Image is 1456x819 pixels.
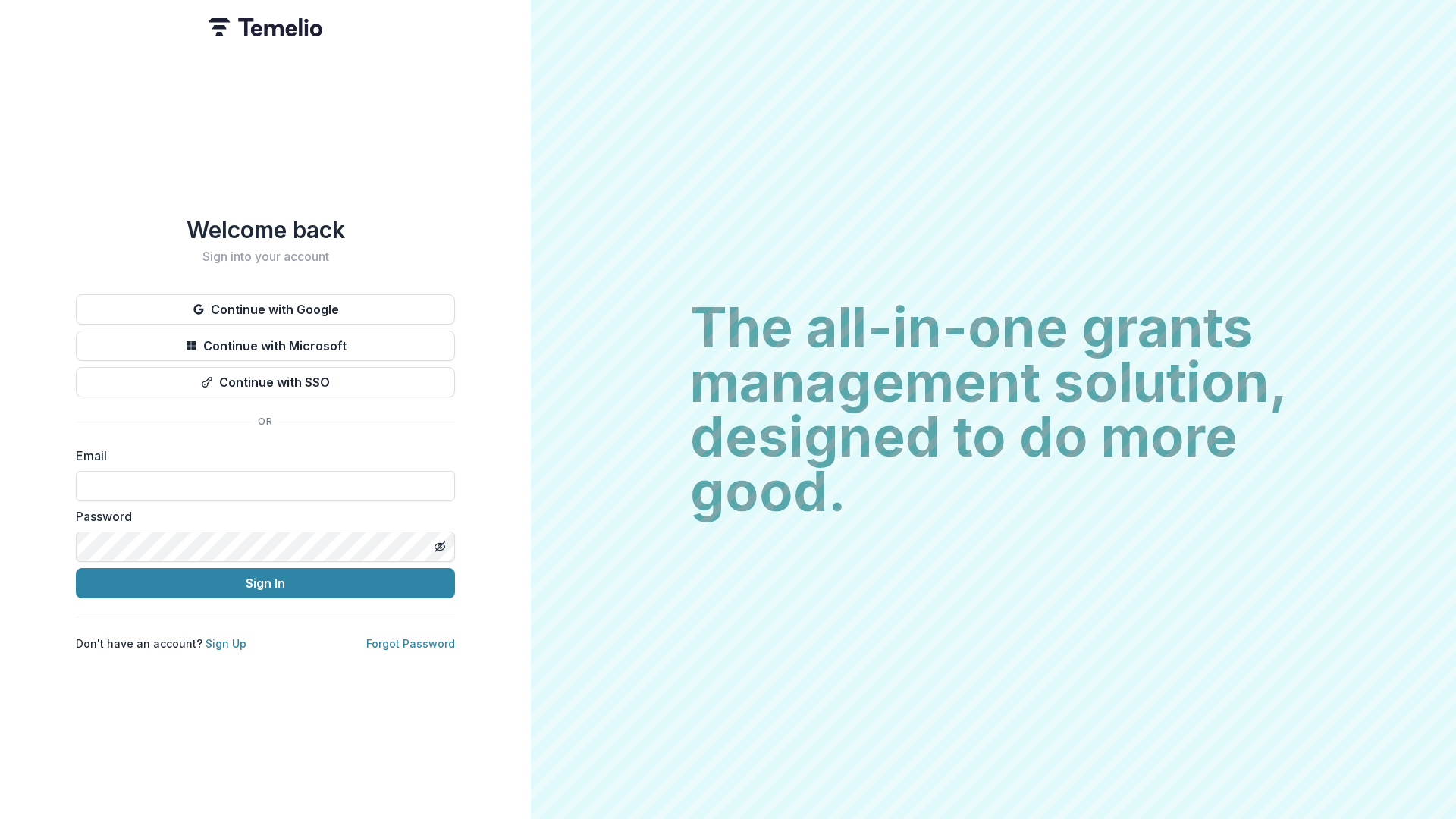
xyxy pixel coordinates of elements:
[76,568,455,598] button: Sign In
[76,447,446,465] label: Email
[76,294,455,325] button: Continue with Google
[428,535,452,559] button: Toggle password visibility
[209,18,322,36] img: Temelio
[76,216,455,243] h1: Welcome back
[76,635,246,651] p: Don't have an account?
[76,507,446,526] label: Password
[366,637,455,650] a: Forgot Password
[76,249,455,264] h2: Sign into your account
[206,637,246,650] a: Sign Up
[76,331,455,361] button: Continue with Microsoft
[76,367,455,397] button: Continue with SSO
